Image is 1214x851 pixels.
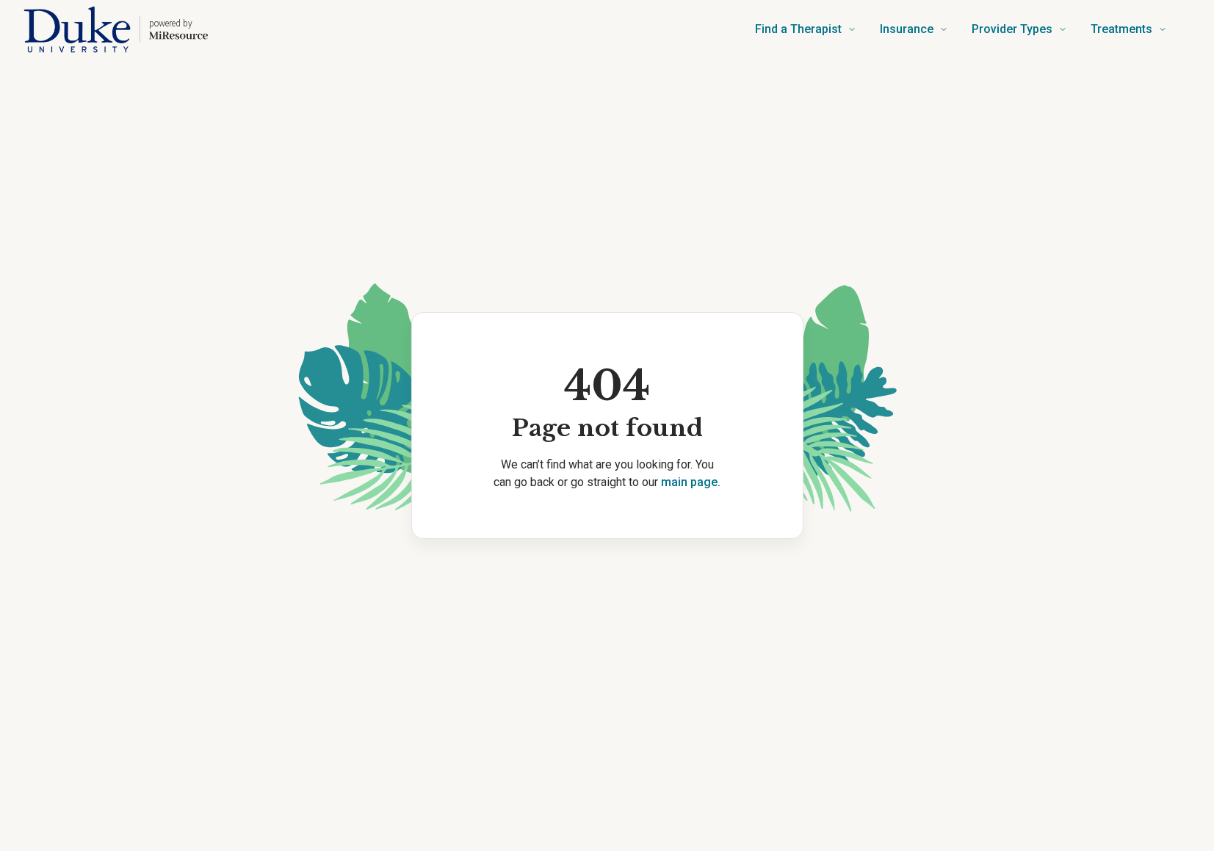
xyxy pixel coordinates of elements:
span: Page not found [512,413,703,444]
span: 404 [512,360,703,413]
a: main page. [661,475,720,489]
a: Home page [24,6,208,53]
span: Insurance [880,19,933,40]
span: Find a Therapist [755,19,842,40]
p: powered by [149,18,208,29]
span: Provider Types [972,19,1052,40]
span: Treatments [1091,19,1152,40]
p: We can’t find what are you looking for. You can go back or go straight to our [436,456,779,491]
